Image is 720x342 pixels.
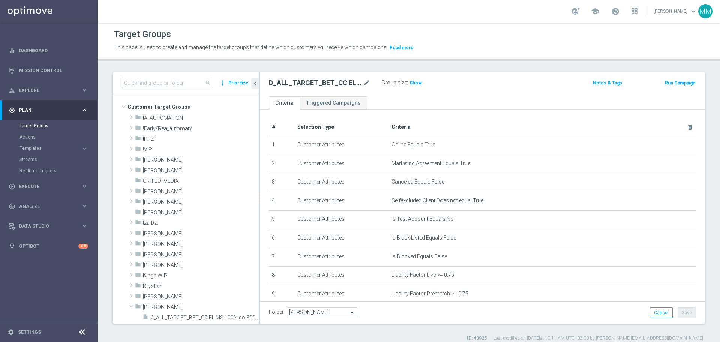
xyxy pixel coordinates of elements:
button: Save [678,307,696,318]
i: folder [135,167,141,175]
td: Customer Attributes [294,136,388,155]
span: Kamil R. [143,252,259,258]
button: Data Studio keyboard_arrow_right [8,223,88,229]
button: person_search Explore keyboard_arrow_right [8,87,88,93]
span: Customer Target Groups [127,102,259,112]
a: Target Groups [19,123,78,129]
div: Mission Control [9,60,88,80]
input: Quick find group or folder [121,78,213,88]
i: folder [135,209,141,217]
td: Customer Attributes [294,229,388,248]
label: ID: 40925 [467,335,487,342]
div: Plan [9,107,81,114]
i: folder [135,303,141,312]
i: folder [135,272,141,280]
span: Antoni L. [143,167,259,174]
div: gps_fixed Plan keyboard_arrow_right [8,107,88,113]
label: Last modified on [DATE] at 10:11 AM UTC+02:00 by [PERSON_NAME][EMAIL_ADDRESS][DOMAIN_NAME] [493,335,703,342]
td: 8 [269,267,294,285]
i: folder [135,230,141,238]
span: Marcin G [143,294,259,300]
span: Selfexcluded Client Does not equal True [391,197,483,204]
i: folder [135,125,141,133]
i: folder [135,261,141,270]
div: Analyze [9,203,81,210]
i: folder [135,156,141,165]
td: Customer Attributes [294,285,388,304]
a: Mission Control [19,60,88,80]
i: folder [135,177,141,186]
button: chevron_left [251,78,259,89]
span: !PPZ [143,136,259,142]
button: Prioritize [227,78,250,88]
div: Templates [20,146,81,151]
a: Actions [19,134,78,140]
button: Cancel [650,307,673,318]
span: Kamil N. [143,241,259,247]
i: folder [135,135,141,144]
button: Read more [389,44,414,52]
span: Data Studio [19,224,81,229]
span: search [205,80,211,86]
td: 7 [269,248,294,267]
h2: D_ALL_TARGET_BET_CC EL MS 100% do 500 PLN_040925 [269,78,362,87]
i: chevron_left [252,80,259,87]
div: lightbulb Optibot +10 [8,243,88,249]
i: keyboard_arrow_right [81,203,88,210]
a: Realtime Triggers [19,168,78,174]
span: Canceled Equals False [391,179,444,185]
i: delete_forever [687,124,693,130]
td: 3 [269,173,294,192]
span: C_ALL_TARGET_BET_CC EL MS 100% do 300 PLN_020925 [150,315,259,321]
i: gps_fixed [9,107,15,114]
button: Mission Control [8,68,88,74]
div: Data Studio [9,223,81,230]
td: Customer Attributes [294,192,388,211]
td: Customer Attributes [294,267,388,285]
span: Is Black Listed Equals False [391,235,456,241]
span: Krystian [143,283,259,289]
h1: Target Groups [114,29,171,40]
div: Optibot [9,236,88,256]
a: Criteria [269,96,300,110]
span: Execute [19,184,81,189]
i: folder [135,282,141,291]
i: folder [135,114,141,123]
i: folder [135,188,141,196]
span: !VIP [143,146,259,153]
i: keyboard_arrow_right [81,183,88,190]
span: Iza Dz. [143,220,259,226]
span: Marketing Agreement Equals True [391,160,470,167]
span: This page is used to create and manage the target groups that define which customers will receive... [114,44,388,50]
label: : [407,80,408,86]
span: Is Blocked Equals False [391,253,447,260]
button: Templates keyboard_arrow_right [19,145,88,151]
i: folder [135,219,141,228]
div: Dashboard [9,41,88,60]
td: Customer Attributes [294,211,388,229]
span: Is Test Account Equals No [391,216,454,222]
div: play_circle_outline Execute keyboard_arrow_right [8,184,88,190]
a: Dashboard [19,41,88,60]
span: Kinga W-P [143,273,259,279]
i: mode_edit [363,78,370,87]
div: Actions [19,131,97,143]
div: equalizer Dashboard [8,48,88,54]
button: Run Campaign [664,79,696,87]
i: lightbulb [9,243,15,250]
a: Streams [19,157,78,163]
div: MM [698,4,712,18]
span: school [591,7,599,15]
button: track_changes Analyze keyboard_arrow_right [8,203,88,209]
a: [PERSON_NAME]keyboard_arrow_down [653,6,698,17]
span: Online Equals True [391,142,435,148]
i: folder [135,293,141,301]
span: Maria M. [143,304,259,310]
th: Selection Type [294,119,388,136]
td: 5 [269,211,294,229]
i: more_vert [219,78,226,88]
span: !Early/Rea_automaty [143,125,259,132]
a: Optibot [19,236,78,256]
